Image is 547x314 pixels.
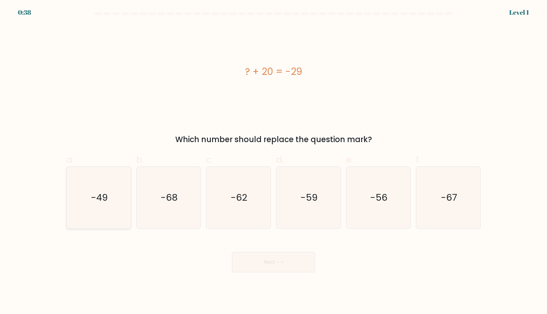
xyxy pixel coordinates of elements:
[232,252,315,272] button: Next
[70,134,477,145] div: Which number should replace the question mark?
[66,64,481,79] div: ? + 20 = -29
[66,153,74,166] span: a.
[416,153,420,166] span: f.
[441,191,457,204] text: -67
[509,8,529,17] div: Level 1
[18,8,31,17] div: 0:38
[161,191,178,204] text: -68
[91,191,108,204] text: -49
[370,191,388,204] text: -56
[276,153,284,166] span: d.
[231,191,248,204] text: -62
[206,153,213,166] span: c.
[136,153,144,166] span: b.
[300,191,318,204] text: -59
[346,153,353,166] span: e.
